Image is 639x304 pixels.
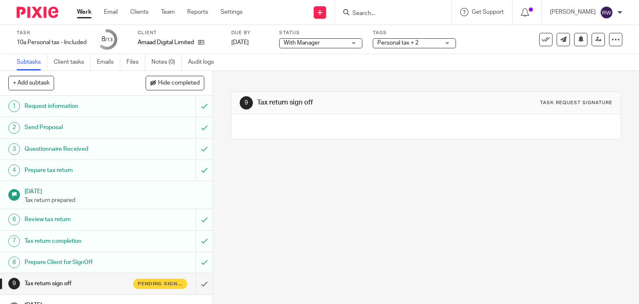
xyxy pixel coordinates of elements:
div: Mark as to do [196,160,213,181]
h1: Tax return completion [25,235,133,247]
a: Email [104,8,118,16]
div: 2 [8,122,20,134]
a: Clients [130,8,149,16]
a: Subtasks [17,54,47,70]
a: Reports [187,8,208,16]
a: Notes (0) [151,54,182,70]
img: svg%3E [600,6,613,19]
h1: Tax return sign off [25,277,133,290]
p: [PERSON_NAME] [550,8,596,16]
label: Status [279,30,362,36]
div: 8 [102,35,113,44]
span: Personal tax + 2 [377,40,419,46]
div: Mark as to do [196,252,213,273]
h1: Send Proposal [25,121,133,134]
div: 1 [8,100,20,112]
a: Settings [220,8,243,16]
label: Tags [373,30,456,36]
div: 7 [8,235,20,247]
h1: [DATE] [25,185,204,196]
div: 3 [8,143,20,155]
a: Client tasks [54,54,91,70]
span: Pending signature [138,280,183,287]
i: Open client page [198,39,204,45]
div: Mark as to do [196,209,213,230]
div: Mark as to do [196,139,213,159]
img: Pixie [17,7,58,18]
h1: Review tax return [25,213,133,226]
a: Team [161,8,175,16]
h1: Prepare Client for SignOff [25,256,133,269]
label: Task [17,30,87,36]
div: Task request signature [540,100,612,106]
div: Mark as done [196,273,213,294]
span: Get Support [472,9,504,15]
h1: Prepare tax return [25,164,133,177]
button: Snooze task [574,33,587,46]
label: Due by [231,30,269,36]
span: With Manager [284,40,320,46]
div: 9 [240,96,253,110]
h1: Request information [25,100,133,112]
a: Audit logs [188,54,220,70]
a: Emails [97,54,120,70]
div: 6 [8,214,20,225]
div: Mark as to do [196,117,213,138]
p: Tax return prepared [25,196,204,204]
div: 8 [8,257,20,268]
a: Reassign task [592,33,605,46]
span: [DATE] [231,40,249,45]
button: Hide completed [146,76,204,90]
p: Amaad Digital Limited [138,38,194,47]
label: Client [138,30,221,36]
button: + Add subtask [8,76,54,90]
h1: Questionnaire Received [25,143,133,155]
div: 10a Personal tax - Included [17,38,87,47]
input: Search [352,10,426,17]
div: Mark as to do [196,96,213,117]
h1: Tax return sign off [257,98,443,107]
div: 9 [8,278,20,289]
a: Work [77,8,92,16]
span: Hide completed [158,80,200,87]
div: Mark as to do [196,231,213,252]
a: Files [126,54,145,70]
small: /13 [105,37,113,42]
div: 4 [8,164,20,176]
a: Send new email to Amaad Digital Limited [557,33,570,46]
